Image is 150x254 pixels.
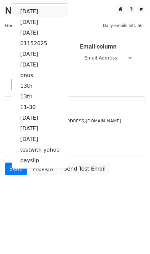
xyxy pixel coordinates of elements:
a: 13th [12,91,68,102]
a: Send Test Email [59,163,110,175]
a: [DATE] [12,134,68,145]
small: [PERSON_NAME][EMAIL_ADDRESS][DOMAIN_NAME] [12,118,121,123]
a: [DATE] [12,113,68,123]
a: [DATE] [12,123,68,134]
h5: 1 Recipients [12,107,138,114]
a: testwith yahoo [12,145,68,155]
a: [DATE] [12,17,68,28]
a: Send [5,163,27,175]
span: Daily emails left: 50 [101,22,145,29]
a: [DATE] [12,49,68,60]
a: [DATE] [12,6,68,17]
a: 01152025 [12,38,68,49]
a: [DATE] [12,60,68,70]
small: Google Sheet: [5,23,46,28]
a: 11-30 [12,102,68,113]
a: Daily emails left: 50 [101,23,145,28]
h2: New Campaign [5,5,145,16]
a: bnus [12,70,68,81]
h5: Email column [80,43,138,50]
a: [DATE] [12,28,68,38]
h5: Advanced [12,142,138,149]
iframe: Chat Widget [117,222,150,254]
a: payslip [12,155,68,166]
a: 13th [12,81,68,91]
a: Preview [29,163,58,175]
